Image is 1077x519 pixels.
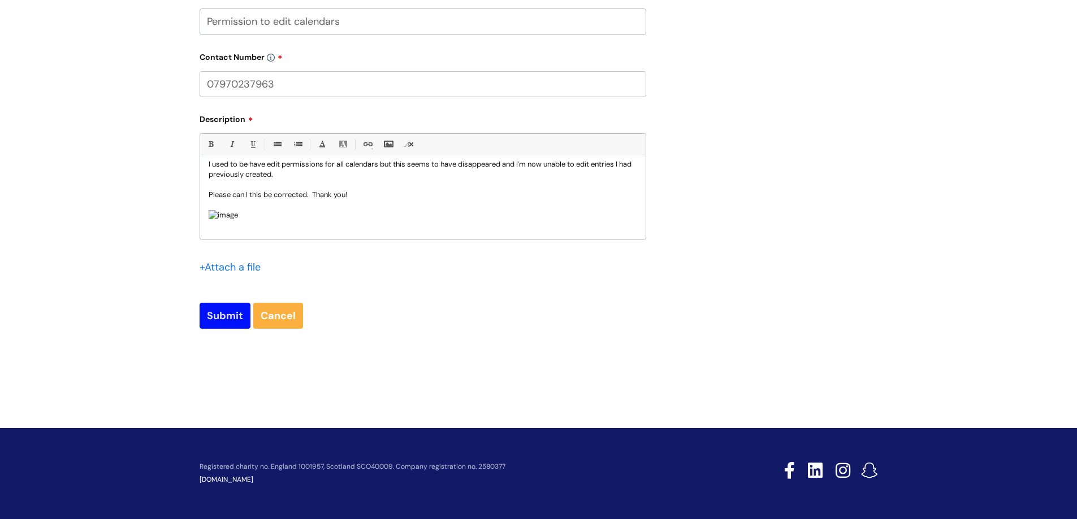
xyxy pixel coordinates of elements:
a: Underline(Ctrl-U) [245,137,259,151]
a: Italic (Ctrl-I) [224,137,239,151]
a: Back Color [336,137,350,151]
label: Contact Number [200,49,646,62]
img: image [209,210,238,220]
a: [DOMAIN_NAME] [200,475,253,484]
a: Bold (Ctrl-B) [204,137,218,151]
p: I used to be have edit permissions for all calendars but this seems to have disappeared and I'm n... [209,159,637,180]
a: Cancel [253,303,303,329]
a: Font Color [315,137,329,151]
a: Link [360,137,374,151]
div: Attach a file [200,258,267,276]
a: Insert Image... [381,137,395,151]
input: Submit [200,303,250,329]
label: Description [200,111,646,124]
p: Registered charity no. England 1001957, Scotland SCO40009. Company registration no. 2580377 [200,463,704,470]
img: info-icon.svg [267,54,275,62]
a: • Unordered List (Ctrl-Shift-7) [270,137,284,151]
a: Remove formatting (Ctrl-\) [402,137,416,151]
p: Please can I this be corrected. Thank you! [209,190,637,200]
span: + [200,260,205,274]
a: 1. Ordered List (Ctrl-Shift-8) [291,137,305,151]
